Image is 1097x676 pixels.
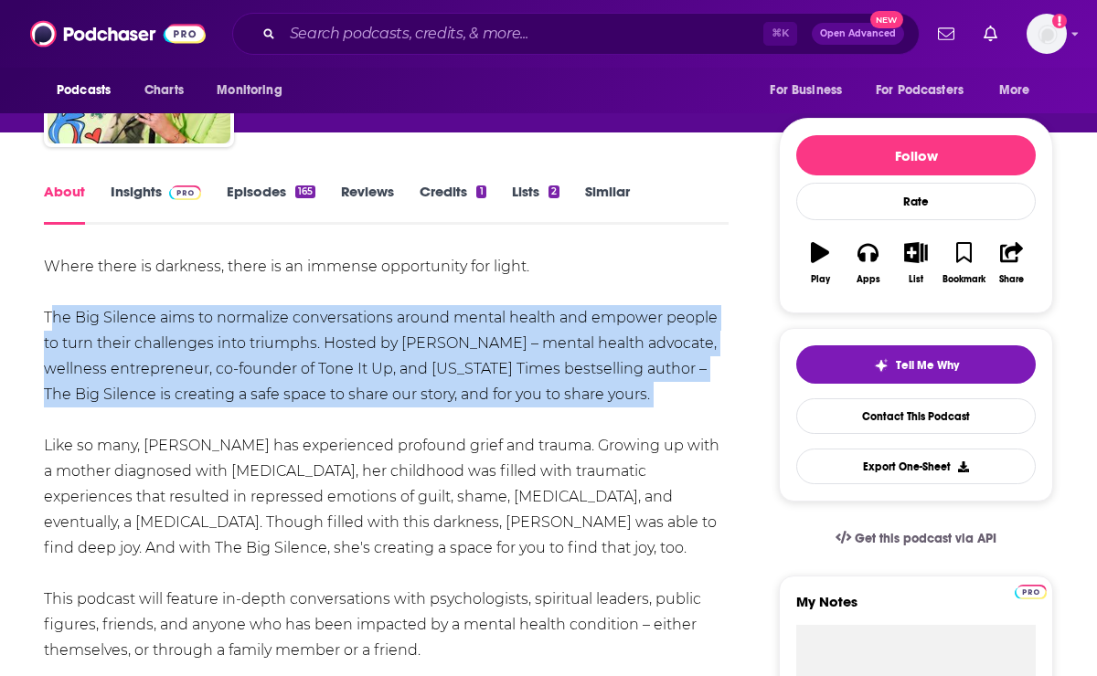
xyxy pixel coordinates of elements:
[1027,14,1067,54] span: Logged in as sarahhallprinc
[896,358,959,373] span: Tell Me Why
[892,230,940,296] button: List
[1015,582,1047,599] a: Pro website
[796,183,1036,220] div: Rate
[757,73,865,108] button: open menu
[796,398,1036,434] a: Contact This Podcast
[812,23,904,45] button: Open AdvancedNew
[144,78,184,103] span: Charts
[1052,14,1067,28] svg: Add a profile image
[796,593,1036,625] label: My Notes
[57,78,111,103] span: Podcasts
[770,78,842,103] span: For Business
[204,73,305,108] button: open menu
[943,274,985,285] div: Bookmark
[811,274,830,285] div: Play
[796,449,1036,484] button: Export One-Sheet
[133,73,195,108] a: Charts
[1015,585,1047,599] img: Podchaser Pro
[111,183,201,225] a: InsightsPodchaser Pro
[169,185,201,200] img: Podchaser Pro
[1027,14,1067,54] img: User Profile
[999,274,1024,285] div: Share
[820,29,896,38] span: Open Advanced
[876,78,964,103] span: For Podcasters
[1027,14,1067,54] button: Show profile menu
[44,73,134,108] button: open menu
[999,78,1030,103] span: More
[976,18,1005,49] a: Show notifications dropdown
[864,73,990,108] button: open menu
[821,516,1011,561] a: Get this podcast via API
[870,11,903,28] span: New
[512,183,559,225] a: Lists2
[44,183,85,225] a: About
[857,274,880,285] div: Apps
[420,183,485,225] a: Credits1
[295,185,315,198] div: 165
[909,274,923,285] div: List
[217,78,282,103] span: Monitoring
[874,358,889,373] img: tell me why sparkle
[988,230,1036,296] button: Share
[931,18,962,49] a: Show notifications dropdown
[30,16,206,51] img: Podchaser - Follow, Share and Rate Podcasts
[763,22,797,46] span: ⌘ K
[844,230,891,296] button: Apps
[585,183,630,225] a: Similar
[232,13,920,55] div: Search podcasts, credits, & more...
[796,345,1036,384] button: tell me why sparkleTell Me Why
[227,183,315,225] a: Episodes165
[341,183,394,225] a: Reviews
[855,531,996,546] span: Get this podcast via API
[476,185,485,198] div: 1
[986,73,1053,108] button: open menu
[796,230,844,296] button: Play
[940,230,987,296] button: Bookmark
[548,185,559,198] div: 2
[796,135,1036,175] button: Follow
[282,19,763,48] input: Search podcasts, credits, & more...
